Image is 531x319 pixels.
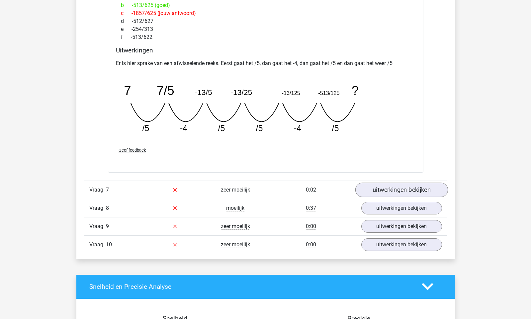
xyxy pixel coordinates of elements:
[195,88,212,97] tspan: -13/5
[89,241,106,249] span: Vraag
[318,90,339,96] tspan: -513/125
[124,84,131,98] tspan: 7
[121,17,132,25] span: d
[355,183,448,197] a: uitwerkingen bekijken
[106,205,109,211] span: 8
[116,46,415,54] h4: Uitwerkingen
[180,123,187,133] tspan: -4
[226,205,244,211] span: moeilijk
[221,187,250,193] span: zeer moeilijk
[121,9,132,17] span: c
[121,33,131,41] span: f
[89,222,106,230] span: Vraag
[361,220,442,233] a: uitwerkingen bekijken
[106,223,109,229] span: 9
[116,9,415,17] div: -1857/625 (jouw antwoord)
[89,283,412,290] h4: Snelheid en Precisie Analyse
[256,123,263,133] tspan: /5
[116,33,415,41] div: -513/622
[306,223,316,230] span: 0:00
[156,84,174,98] tspan: 7/5
[306,205,316,211] span: 0:37
[89,186,106,194] span: Vraag
[361,238,442,251] a: uitwerkingen bekijken
[116,1,415,9] div: -513/625 (goed)
[352,84,359,98] tspan: ?
[116,59,415,67] p: Er is hier sprake van een afwisselende reeks. Eerst gaat het /5, dan gaat het -4, dan gaat het /5...
[306,187,316,193] span: 0:02
[106,187,109,193] span: 7
[116,17,415,25] div: -512/627
[230,88,252,97] tspan: -13/25
[332,123,339,133] tspan: /5
[116,25,415,33] div: -254/313
[361,202,442,214] a: uitwerkingen bekijken
[106,241,112,248] span: 10
[218,123,225,133] tspan: /5
[221,241,250,248] span: zeer moeilijk
[121,1,132,9] span: b
[294,123,301,133] tspan: -4
[121,25,132,33] span: e
[306,241,316,248] span: 0:00
[142,123,149,133] tspan: /5
[282,90,300,96] tspan: -13/125
[89,204,106,212] span: Vraag
[119,148,146,153] span: Geef feedback
[221,223,250,230] span: zeer moeilijk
